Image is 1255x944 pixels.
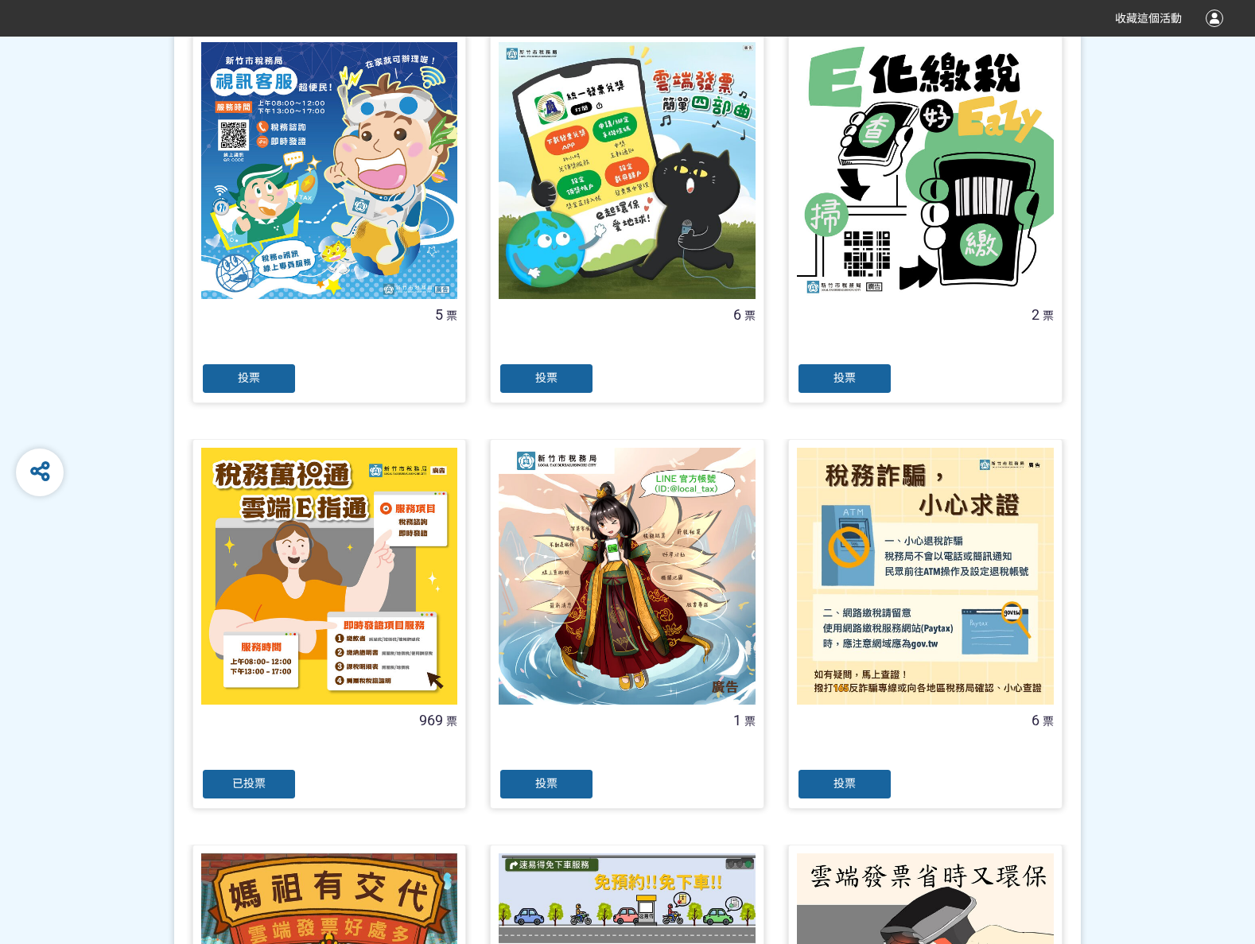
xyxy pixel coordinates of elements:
[833,777,856,790] span: 投票
[1115,12,1182,25] span: 收藏這個活動
[1032,712,1039,728] span: 6
[192,33,467,403] a: 5票投票
[744,309,756,322] span: 票
[1043,309,1054,322] span: 票
[490,33,764,403] a: 6票投票
[788,439,1063,809] a: 6票投票
[238,371,260,384] span: 投票
[419,712,443,728] span: 969
[490,439,764,809] a: 1票投票
[1032,306,1039,323] span: 2
[446,309,457,322] span: 票
[1043,715,1054,728] span: 票
[192,439,467,809] a: 969票已投票
[232,777,266,790] span: 已投票
[446,715,457,728] span: 票
[744,715,756,728] span: 票
[788,33,1063,403] a: 2票投票
[435,306,443,323] span: 5
[733,306,741,323] span: 6
[535,371,558,384] span: 投票
[833,371,856,384] span: 投票
[733,712,741,728] span: 1
[535,777,558,790] span: 投票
